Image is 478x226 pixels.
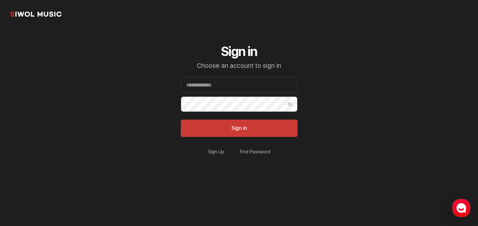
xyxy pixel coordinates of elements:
h2: Sign in [181,44,298,59]
input: Password [181,96,298,112]
a: Find Password [240,149,270,154]
a: Sign Up [208,149,224,154]
input: Email [181,77,298,93]
button: Sign in [181,120,298,137]
p: Choose an account to sign in [181,62,298,69]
